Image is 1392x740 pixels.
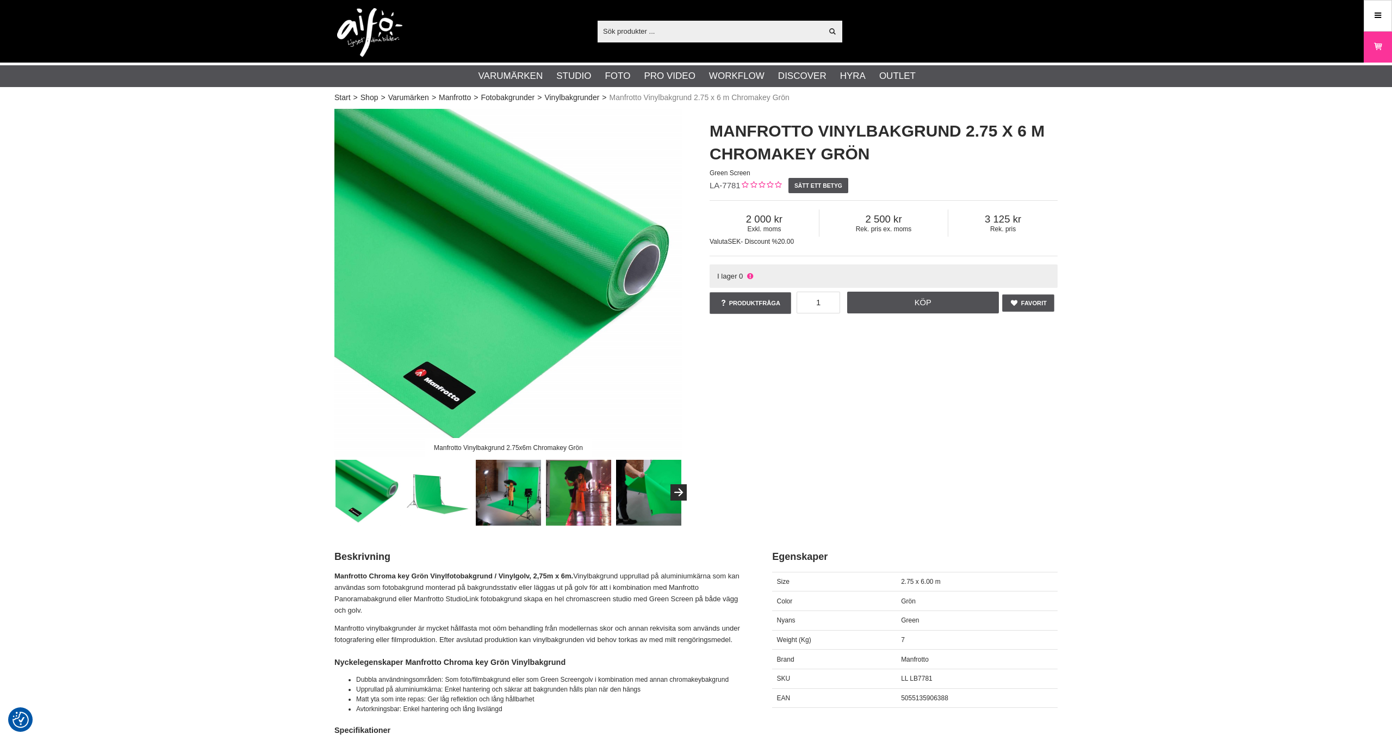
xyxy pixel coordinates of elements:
[13,712,29,728] img: Revisit consent button
[353,92,358,103] span: >
[710,225,819,233] span: Exkl. moms
[741,180,781,192] div: Kundbetyg: 0
[537,92,542,103] span: >
[605,69,630,83] a: Foto
[777,636,811,644] span: Weight (Kg)
[777,694,791,702] span: EAN
[745,272,754,280] i: Ej i lager
[356,675,745,684] li: Dubbla användningsområden: Som foto/filmbakgrund eller som Green Screengolv i kombination med ann...
[879,69,916,83] a: Outlet
[778,69,826,83] a: Discover
[777,656,794,663] span: Brand
[788,178,849,193] a: Sätt ett betyg
[334,657,745,668] h4: Nyckelegenskaper Manfrotto Chroma key Grön Vinylbakgrund
[777,597,793,605] span: Color
[819,213,948,225] span: 2 500
[334,572,573,580] strong: Manfrotto Chroma key Grön Vinylfotobakgrund / Vinylgolv, 2,75m x 6m.
[901,656,929,663] span: Manfrotto
[777,675,791,682] span: SKU
[337,8,402,57] img: logo.png
[709,69,765,83] a: Workflow
[13,710,29,730] button: Samtyckesinställningar
[335,460,401,526] img: Manfrotto Vinylbakgrund 2.75x6m Chromakey Grön
[741,238,778,245] span: - Discount %
[772,550,1058,564] h2: Egenskaper
[1002,294,1054,312] a: Favorit
[432,92,436,103] span: >
[710,238,728,245] span: Valuta
[544,92,599,103] a: Vinylbakgrunder
[901,597,916,605] span: Grön
[778,238,794,245] span: 20.00
[556,69,591,83] a: Studio
[476,460,542,526] img: Filmbakgrund av vinyl, chromakey grön
[361,92,378,103] a: Shop
[847,292,999,313] a: Köp
[334,571,745,616] p: Vinylbakgrund upprullad på aluminiumkärna som kan användas som fotobakgrund monterad på bakgrunds...
[388,92,429,103] a: Varumärken
[598,23,822,39] input: Sök produkter ...
[901,675,933,682] span: LL LB7781
[840,69,866,83] a: Hyra
[777,616,796,624] span: Nyans
[717,272,737,280] span: I lager
[670,484,687,501] button: Next
[356,694,745,704] li: Matt yta som inte repas: Ger låg reflektion och lång hållbarhet
[478,69,543,83] a: Varumärken
[710,169,750,177] span: Green Screen
[777,578,790,585] span: Size
[710,213,819,225] span: 2 000
[356,704,745,714] li: Avtorkningsbar: Enkel hantering och lång livslängd
[901,578,941,585] span: 2.75 x 6.00 m
[644,69,695,83] a: Pro Video
[948,213,1058,225] span: 3 125
[610,92,790,103] span: Manfrotto Vinylbakgrund 2.75 x 6 m Chromakey Grön
[481,92,535,103] a: Fotobakgrunder
[710,181,741,190] span: LA-7781
[425,438,592,457] div: Manfrotto Vinylbakgrund 2.75x6m Chromakey Grön
[356,684,745,694] li: Upprullad på aluminiumkärna: Enkel hantering och säkrar att bakgrunden hålls plan när den hängs
[439,92,471,103] a: Manfrotto
[406,460,471,526] img: Greenscreen som kan användas som fotobakgrund
[334,109,682,457] img: Manfrotto Vinylbakgrund 2.75x6m Chromakey Grön
[546,460,612,526] img: Förenklar friläggning av motiv i postproduktion
[334,92,351,103] a: Start
[616,460,682,526] img: Enkel hantering, matt yta som inte veckas
[739,272,743,280] span: 0
[381,92,385,103] span: >
[474,92,478,103] span: >
[819,225,948,233] span: Rek. pris ex. moms
[901,694,948,702] span: 5055135906388
[710,292,791,314] a: Produktfråga
[334,623,745,646] p: Manfrotto vinylbakgrunder är mycket hållfasta mot oöm behandling från modellernas skor och annan ...
[728,238,741,245] span: SEK
[901,616,919,624] span: Green
[901,636,905,644] span: 7
[948,225,1058,233] span: Rek. pris
[602,92,606,103] span: >
[334,725,745,736] h4: Specifikationer
[334,550,745,564] h2: Beskrivning
[710,120,1058,165] h1: Manfrotto Vinylbakgrund 2.75 x 6 m Chromakey Grön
